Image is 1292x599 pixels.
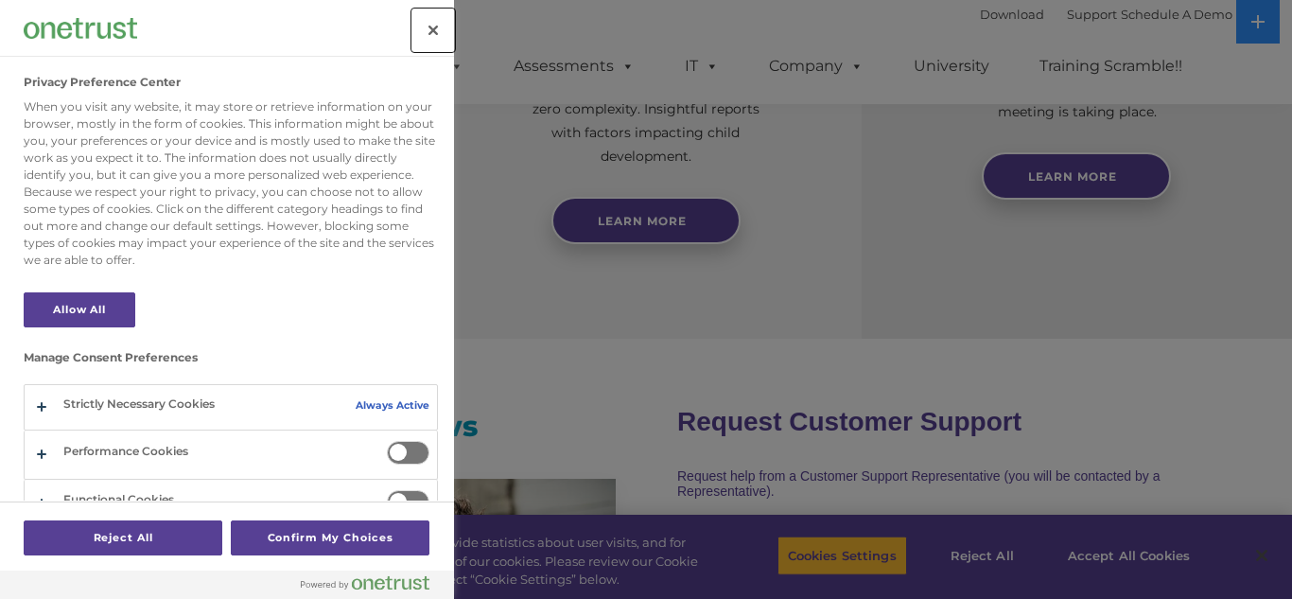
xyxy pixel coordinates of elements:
[24,18,137,38] img: Company Logo
[24,76,181,89] h2: Privacy Preference Center
[231,520,429,555] button: Confirm My Choices
[301,575,429,590] img: Powered by OneTrust Opens in a new Tab
[412,9,454,51] button: Close
[24,292,135,327] button: Allow All
[301,575,445,599] a: Powered by OneTrust Opens in a new Tab
[263,203,343,217] span: Phone number
[24,351,438,374] h3: Manage Consent Preferences
[24,520,222,555] button: Reject All
[24,98,438,269] div: When you visit any website, it may store or retrieve information on your browser, mostly in the f...
[24,9,137,47] div: Company Logo
[263,125,321,139] span: Last name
